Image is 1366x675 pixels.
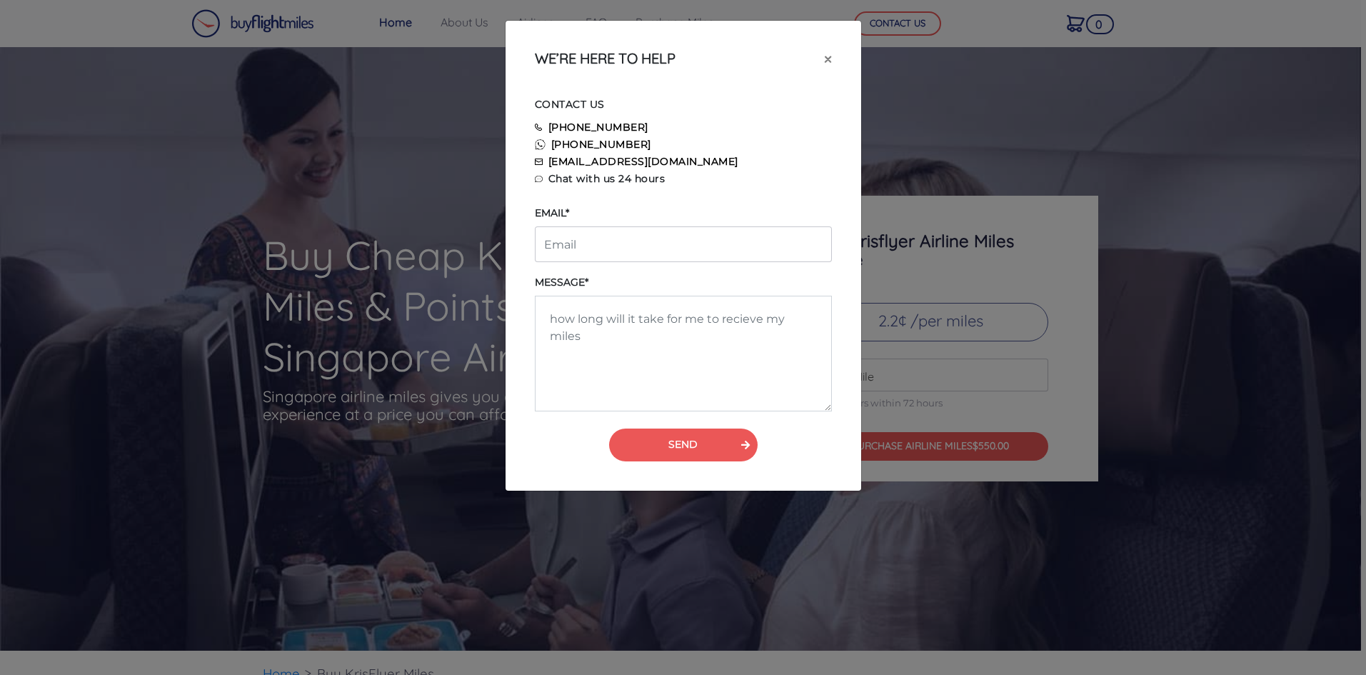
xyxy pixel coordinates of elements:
[551,138,651,151] a: [PHONE_NUMBER]
[548,172,666,185] span: Chat with us 24 hours
[548,155,738,168] a: [EMAIL_ADDRESS][DOMAIN_NAME]
[535,124,543,131] img: phone icon
[535,139,546,150] img: whatsapp icon
[535,98,605,111] span: CONTACT US
[548,121,648,134] a: [PHONE_NUMBER]
[824,48,832,69] span: ×
[535,206,569,221] label: EMAIL*
[535,159,543,165] img: email icon
[813,39,843,79] button: Close
[609,429,758,461] button: SEND
[535,275,588,290] label: MESSAGE*
[535,176,543,182] img: message icon
[535,50,676,67] h5: WE’RE HERE TO HELP
[535,226,832,262] input: Email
